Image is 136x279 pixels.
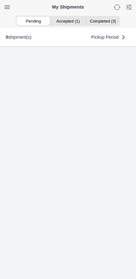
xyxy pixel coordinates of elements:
span: Pickup Period [91,35,119,39]
ion-segment-button: Pending [16,17,51,25]
ion-segment-button: Completed (3) [85,17,120,25]
ion-segment-button: Accepted (1) [51,17,85,25]
b: 0 [6,35,8,40]
div: shipment(s) [6,35,31,40]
